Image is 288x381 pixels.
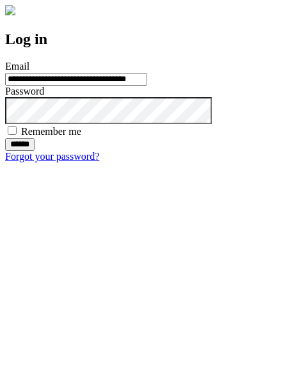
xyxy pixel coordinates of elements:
label: Password [5,86,44,97]
a: Forgot your password? [5,151,99,162]
h2: Log in [5,31,283,48]
label: Email [5,61,29,72]
label: Remember me [21,126,81,137]
img: logo-4e3dc11c47720685a147b03b5a06dd966a58ff35d612b21f08c02c0306f2b779.png [5,5,15,15]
